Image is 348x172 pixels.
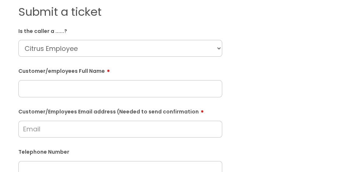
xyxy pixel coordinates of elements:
input: Email [18,121,222,138]
label: Telephone Number [18,147,222,155]
label: Customer/Employees Email address (Needed to send confirmation [18,106,222,115]
label: Customer/employees Full Name [18,66,222,74]
label: Is the caller a ......? [18,27,222,34]
h1: Submit a ticket [18,5,222,19]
